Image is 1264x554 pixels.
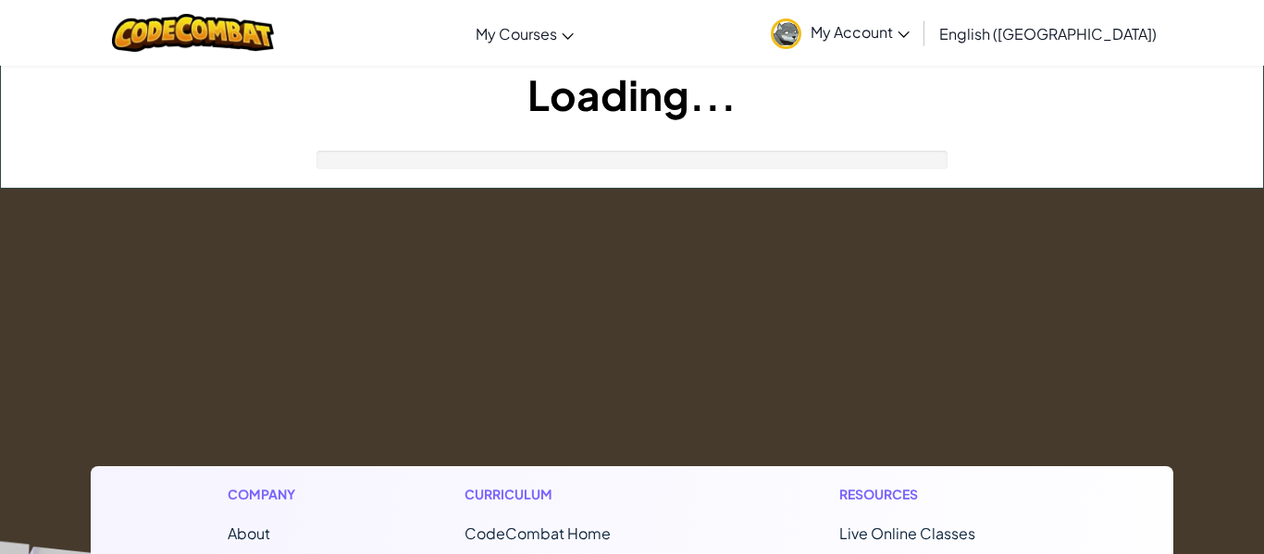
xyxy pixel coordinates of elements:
img: avatar [771,18,801,49]
a: English ([GEOGRAPHIC_DATA]) [930,8,1166,58]
a: My Account [762,4,919,62]
h1: Loading... [1,66,1263,123]
a: About [228,523,270,543]
span: My Account [811,22,910,42]
img: CodeCombat logo [112,14,274,52]
h1: Curriculum [465,485,688,504]
h1: Company [228,485,314,504]
a: My Courses [466,8,583,58]
h1: Resources [839,485,1036,504]
span: English ([GEOGRAPHIC_DATA]) [939,24,1157,43]
span: CodeCombat Home [465,523,611,543]
span: My Courses [476,24,557,43]
a: Live Online Classes [839,523,975,543]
